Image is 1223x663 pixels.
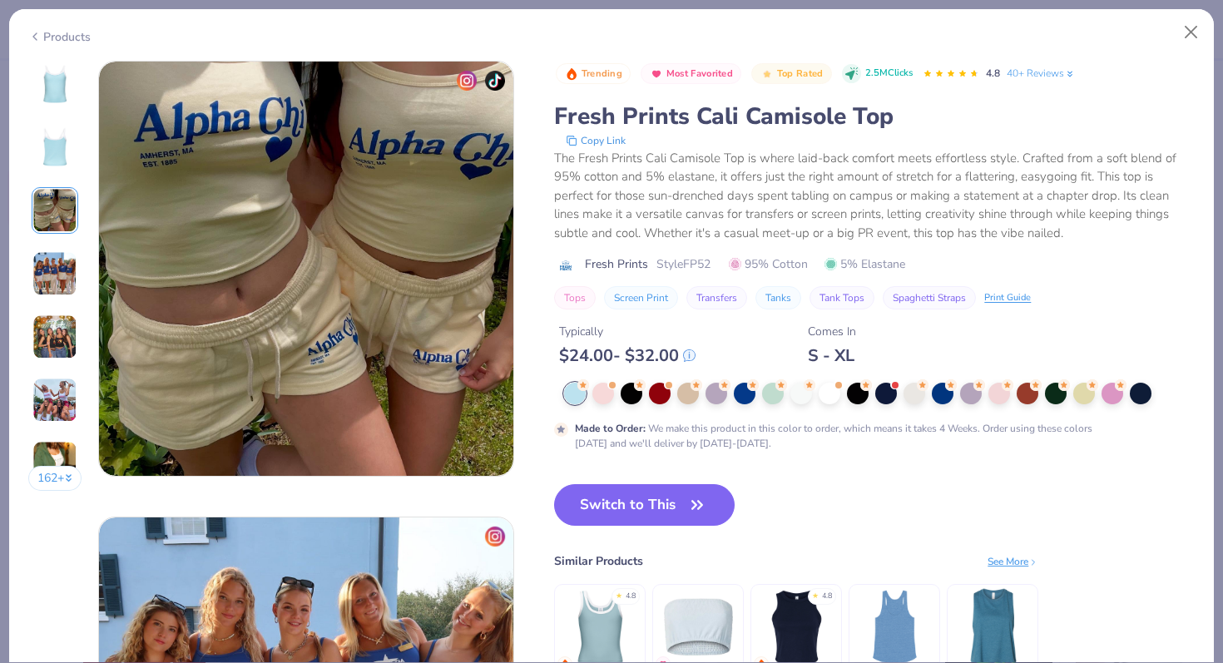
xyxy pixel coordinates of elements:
span: 4.8 [986,67,1000,80]
img: User generated content [32,378,77,423]
div: 4.8 Stars [923,61,979,87]
img: tiktok-icon.png [485,71,505,91]
img: Trending sort [565,67,578,81]
div: Fresh Prints Cali Camisole Top [554,101,1195,132]
div: Typically [559,323,696,340]
button: Badge Button [751,63,831,85]
div: Print Guide [984,291,1031,305]
button: Tanks [755,286,801,309]
span: Top Rated [777,69,824,78]
div: 4.8 [626,591,636,602]
div: ★ [812,591,819,597]
div: The Fresh Prints Cali Camisole Top is where laid-back comfort meets effortless style. Crafted fro... [554,149,1195,243]
a: 40+ Reviews [1007,66,1076,81]
button: Tank Tops [810,286,874,309]
img: brand logo [554,259,577,272]
img: User generated content [32,251,77,296]
div: $ 24.00 - $ 32.00 [559,345,696,366]
div: See More [988,554,1038,569]
span: 95% Cotton [729,255,808,273]
img: User generated content [32,441,77,486]
button: Switch to This [554,484,735,526]
img: f1f68817-3e84-4d4e-a76f-9d5ec483ef18 [99,62,513,476]
span: Style FP52 [656,255,711,273]
span: 2.5M Clicks [865,67,913,81]
button: Spaghetti Straps [883,286,976,309]
img: Back [35,127,75,167]
button: Tops [554,286,596,309]
img: User generated content [32,188,77,233]
div: Products [28,28,91,46]
img: insta-icon.png [457,71,477,91]
div: We make this product in this color to order, which means it takes 4 Weeks. Order using these colo... [575,421,1118,451]
div: 4.8 [822,591,832,602]
span: 5% Elastane [824,255,905,273]
button: 162+ [28,466,82,491]
span: Most Favorited [666,69,733,78]
button: Close [1176,17,1207,48]
div: Similar Products [554,552,643,570]
div: Comes In [808,323,856,340]
strong: Made to Order : [575,422,646,435]
span: Fresh Prints [585,255,648,273]
img: User generated content [32,314,77,359]
button: Screen Print [604,286,678,309]
img: Front [35,64,75,104]
span: Trending [582,69,622,78]
button: Badge Button [641,63,741,85]
button: copy to clipboard [561,132,631,149]
button: Transfers [686,286,747,309]
img: insta-icon.png [485,527,505,547]
button: Badge Button [556,63,631,85]
div: ★ [616,591,622,597]
img: Top Rated sort [760,67,774,81]
img: Most Favorited sort [650,67,663,81]
div: S - XL [808,345,856,366]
